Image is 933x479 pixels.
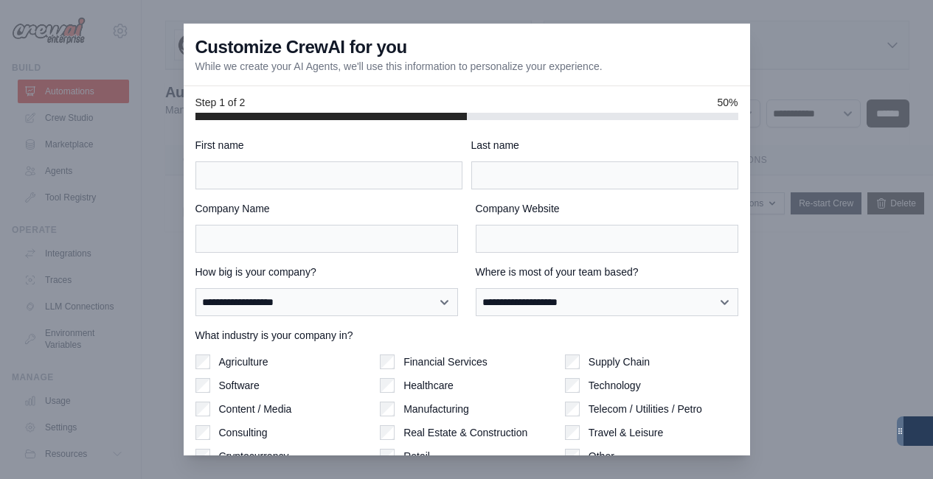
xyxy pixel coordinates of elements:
[219,425,268,440] label: Consulting
[403,425,527,440] label: Real Estate & Construction
[589,378,641,393] label: Technology
[859,408,933,479] iframe: Chat Widget
[403,449,430,464] label: Retail
[195,201,458,216] label: Company Name
[403,402,469,416] label: Manufacturing
[195,138,462,153] label: First name
[219,354,268,369] label: Agriculture
[195,35,407,59] h3: Customize CrewAI for you
[195,59,603,74] p: While we create your AI Agents, we'll use this information to personalize your experience.
[589,425,663,440] label: Travel & Leisure
[589,402,702,416] label: Telecom / Utilities / Petro
[195,265,458,279] label: How big is your company?
[195,328,738,343] label: What industry is your company in?
[219,449,289,464] label: Cryptocurrency
[219,378,260,393] label: Software
[403,378,454,393] label: Healthcare
[476,265,738,279] label: Where is most of your team based?
[471,138,738,153] label: Last name
[219,402,292,416] label: Content / Media
[476,201,738,216] label: Company Website
[589,449,614,464] label: Other
[589,354,650,369] label: Supply Chain
[403,354,488,369] label: Financial Services
[195,95,246,110] span: Step 1 of 2
[717,95,738,110] span: 50%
